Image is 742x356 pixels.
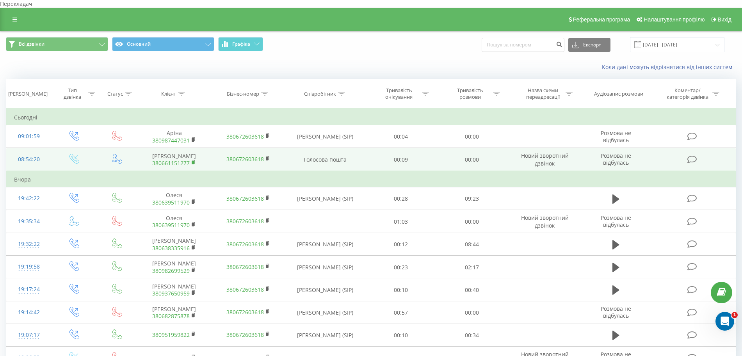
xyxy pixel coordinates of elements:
[107,90,123,97] font: Статус
[226,308,264,316] a: 380672603618
[394,156,408,163] font: 00:09
[394,133,408,140] font: 00:04
[152,237,196,244] font: [PERSON_NAME]
[226,240,264,248] a: 380672603618
[226,331,264,338] a: 380672603618
[226,155,264,163] a: 380672603618
[226,195,264,202] a: 380672603618
[297,331,353,339] font: [PERSON_NAME] (SIP)
[465,133,479,140] font: 00:00
[644,16,705,23] font: Налаштування профілю
[297,309,353,316] font: [PERSON_NAME] (SIP)
[152,221,190,229] a: 380639511970
[394,331,408,339] font: 00:10
[568,38,610,52] button: Експорт
[601,305,631,319] font: Розмова не відбулась
[226,217,264,225] a: 380672603618
[152,312,190,320] a: 380682875878
[18,217,40,225] font: 19:35:34
[297,286,353,294] font: [PERSON_NAME] (SIP)
[465,331,479,339] font: 00:34
[227,90,259,97] font: Бізнес-номер
[152,137,190,144] a: 380987447031
[152,290,190,297] a: 380937650959
[152,199,190,206] a: 380639511970
[304,156,347,163] font: Голосова пошта
[152,260,196,267] font: [PERSON_NAME]
[733,312,736,317] font: 1
[601,152,631,166] font: Розмова не відбулась
[526,87,560,100] font: Назва схеми переадресації
[394,263,408,271] font: 00:23
[152,331,190,338] a: 380951959822
[14,114,37,121] font: Сьогодні
[602,63,732,71] font: Коли дані можуть відрізнятися від інших систем
[152,244,190,252] a: 380638335916
[602,63,736,71] a: Коли дані можуть відрізнятися від інших систем
[297,133,353,140] font: [PERSON_NAME] (SIP)
[18,194,40,202] font: 19:42:22
[521,152,569,167] font: Новий зворотний дзвінок
[718,16,731,23] font: Вихід
[152,267,190,274] a: 380982699529
[226,133,264,140] a: 380672603618
[465,263,479,271] font: 02:17
[226,263,264,271] a: 380672603618
[166,191,182,199] font: Олеся
[601,129,631,144] font: Розмова не відбулась
[457,87,483,100] font: Тривалість розмови
[708,8,734,31] a: Вихід
[152,305,196,313] font: [PERSON_NAME]
[152,159,190,167] a: 380661151277
[167,129,182,137] font: Аріна
[297,263,353,271] font: [PERSON_NAME] (SIP)
[465,309,479,316] font: 00:00
[18,308,40,316] font: 19:14:42
[633,8,707,31] a: Налаштування профілю
[297,240,353,248] font: [PERSON_NAME] (SIP)
[465,286,479,294] font: 00:40
[226,286,264,293] a: 380672603618
[8,90,48,97] font: [PERSON_NAME]
[394,195,408,202] font: 00:28
[19,41,44,47] font: Всі дзвінки
[18,263,40,270] font: 19:19:58
[394,218,408,225] font: 01:03
[6,37,108,51] button: Всі дзвінки
[601,214,631,228] font: Розмова не відбулась
[465,240,479,248] font: 08:44
[166,214,182,222] font: Олеся
[112,37,214,51] button: Основний
[482,38,564,52] input: Пошук за номером
[18,331,40,338] font: 19:07:17
[715,312,734,331] iframe: Живий чат у інтеркомі
[667,87,708,100] font: Коментар/категорія дзвінка
[583,41,601,48] font: Експорт
[394,286,408,294] font: 00:10
[127,41,151,47] font: Основний
[565,8,633,31] a: Реферальна програма
[304,90,336,97] font: Співробітник
[18,155,40,163] font: 08:54:20
[64,87,81,100] font: Тип дзвінка
[594,90,643,97] font: Аудіозапис розмови
[18,285,40,293] font: 19:17:24
[152,283,196,290] font: [PERSON_NAME]
[232,41,250,47] font: Графіка
[14,176,31,183] font: Вчора
[297,195,353,202] font: [PERSON_NAME] (SIP)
